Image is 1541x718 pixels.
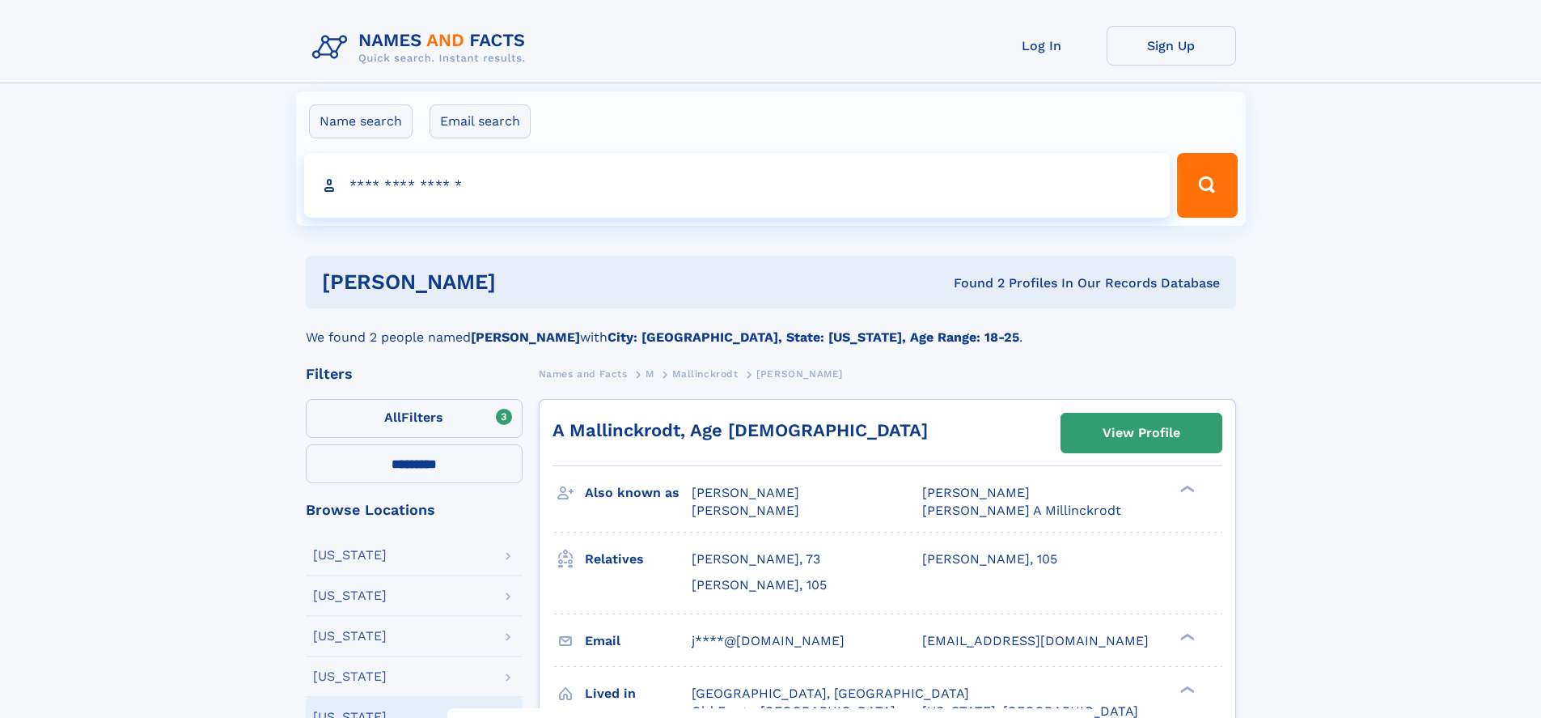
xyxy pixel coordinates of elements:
input: search input [304,153,1171,218]
a: M [646,363,654,384]
span: All [384,410,401,425]
span: [GEOGRAPHIC_DATA], [GEOGRAPHIC_DATA] [692,686,969,701]
h3: Email [585,627,692,655]
div: [US_STATE] [313,630,387,643]
div: ❯ [1176,631,1196,642]
div: [US_STATE] [313,589,387,602]
label: Name search [309,104,413,138]
h3: Relatives [585,546,692,573]
div: [US_STATE] [313,549,387,562]
h3: Lived in [585,680,692,707]
div: We found 2 people named with . [306,308,1236,347]
span: [PERSON_NAME] [922,485,1030,500]
span: [PERSON_NAME] [692,485,799,500]
span: [PERSON_NAME] [692,503,799,518]
div: [US_STATE] [313,670,387,683]
span: Mallinckrodt [672,368,738,380]
button: Search Button [1177,153,1237,218]
a: [PERSON_NAME], 73 [692,550,820,568]
a: Mallinckrodt [672,363,738,384]
span: [PERSON_NAME] A Millinckrodt [922,503,1121,518]
div: Browse Locations [306,503,523,517]
div: View Profile [1103,414,1180,452]
b: [PERSON_NAME] [471,329,580,345]
span: [PERSON_NAME] [756,368,843,380]
label: Email search [430,104,531,138]
a: A Mallinckrodt, Age [DEMOGRAPHIC_DATA] [552,420,928,440]
img: Logo Names and Facts [306,26,539,70]
h3: Also known as [585,479,692,507]
label: Filters [306,399,523,438]
span: M [646,368,654,380]
div: ❯ [1176,484,1196,495]
a: View Profile [1061,414,1221,452]
a: Sign Up [1107,26,1236,66]
h1: [PERSON_NAME] [322,272,725,292]
div: Found 2 Profiles In Our Records Database [725,274,1220,292]
span: [EMAIL_ADDRESS][DOMAIN_NAME] [922,633,1149,648]
a: Log In [977,26,1107,66]
b: City: [GEOGRAPHIC_DATA], State: [US_STATE], Age Range: 18-25 [608,329,1019,345]
a: Names and Facts [539,363,628,384]
a: [PERSON_NAME], 105 [922,550,1057,568]
a: [PERSON_NAME], 105 [692,576,827,594]
div: ❯ [1176,684,1196,695]
div: Filters [306,367,523,381]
